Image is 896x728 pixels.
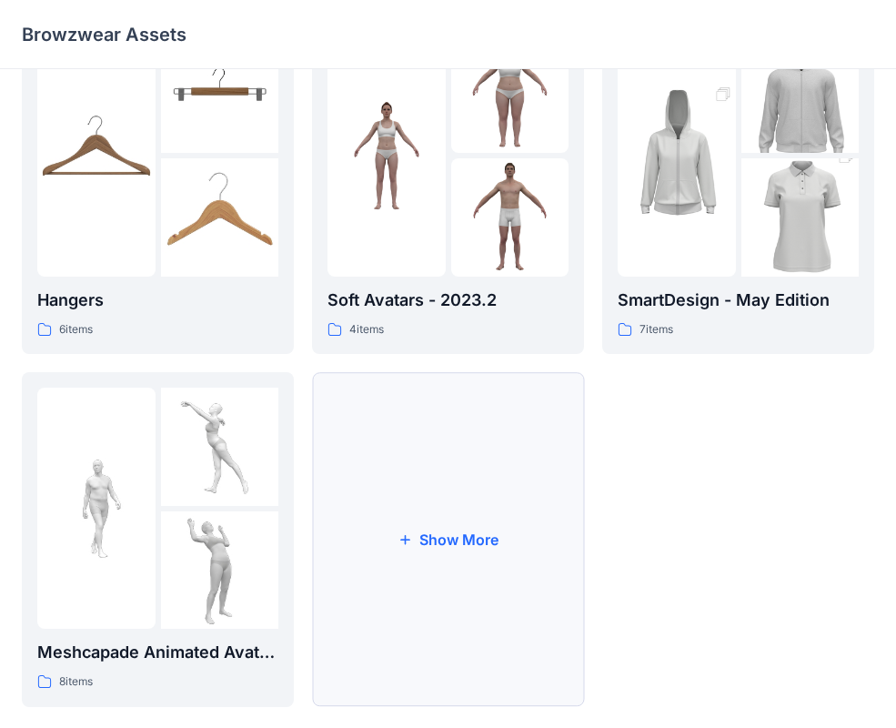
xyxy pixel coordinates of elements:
[327,288,569,313] p: Soft Avatars - 2023.2
[327,96,446,215] img: folder 1
[161,388,279,506] img: folder 2
[618,67,736,244] img: folder 1
[37,288,278,313] p: Hangers
[161,35,279,154] img: folder 2
[741,5,860,182] img: folder 2
[602,20,874,355] a: folder 1folder 2folder 3SmartDesign - May Edition7items
[161,511,279,630] img: folder 3
[59,320,93,339] p: 6 items
[22,372,294,707] a: folder 1folder 2folder 3Meshcapade Animated Avatars8items
[618,288,859,313] p: SmartDesign - May Edition
[59,672,93,692] p: 8 items
[37,96,156,215] img: folder 1
[639,320,673,339] p: 7 items
[312,20,584,355] a: folder 1folder 2folder 3Soft Avatars - 2023.24items
[741,129,860,306] img: folder 3
[37,640,278,665] p: Meshcapade Animated Avatars
[349,320,384,339] p: 4 items
[451,158,569,277] img: folder 3
[312,372,584,707] button: Show More
[161,158,279,277] img: folder 3
[22,20,294,355] a: folder 1folder 2folder 3Hangers6items
[451,35,569,154] img: folder 2
[22,22,186,47] p: Browzwear Assets
[37,450,156,568] img: folder 1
